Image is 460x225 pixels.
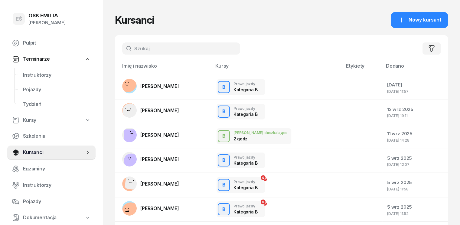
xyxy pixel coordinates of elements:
[140,205,179,211] span: [PERSON_NAME]
[122,103,179,118] a: [PERSON_NAME]
[220,82,228,92] div: B
[7,129,96,143] a: Szkolenia
[23,165,91,173] span: Egzaminy
[218,154,230,166] button: B
[140,132,179,138] span: [PERSON_NAME]
[409,16,441,24] span: Nowy kursant
[115,62,212,75] th: Imię i nazwisko
[7,145,96,160] a: Kursanci
[233,155,257,159] div: Prawo jazdy
[218,179,230,191] button: B
[23,214,57,222] span: Dokumentacja
[28,19,66,27] div: [PERSON_NAME]
[387,179,443,186] div: 5 wrz 2025
[122,79,179,93] a: [PERSON_NAME]
[233,209,257,214] div: Kategoria B
[233,185,257,190] div: Kategoria B
[218,81,230,93] button: B
[342,62,382,75] th: Etykiety
[233,112,257,117] div: Kategoria B
[23,181,91,189] span: Instruktorzy
[140,83,179,89] span: [PERSON_NAME]
[220,155,228,166] div: B
[122,152,179,166] a: [PERSON_NAME]
[220,204,228,215] div: B
[7,52,96,66] a: Terminarze
[387,212,443,216] div: [DATE] 11:52
[220,106,228,117] div: B
[382,62,448,75] th: Dodano
[23,149,85,156] span: Kursanci
[7,194,96,209] a: Pojazdy
[140,156,179,162] span: [PERSON_NAME]
[387,81,443,89] div: [DATE]
[233,180,257,184] div: Prawo jazdy
[23,55,50,63] span: Terminarze
[16,16,22,22] span: EŚ
[220,131,228,141] div: B
[122,201,179,216] a: [PERSON_NAME]
[23,86,91,94] span: Pojazdy
[387,138,443,142] div: [DATE] 14:28
[233,106,257,110] div: Prawo jazdy
[23,132,91,140] span: Szkolenia
[387,89,443,93] div: [DATE] 11:57
[7,162,96,176] a: Egzaminy
[387,114,443,118] div: [DATE] 19:11
[218,130,230,142] button: B
[233,87,257,92] div: Kategoria B
[387,154,443,162] div: 5 wrz 2025
[18,68,96,82] a: Instruktorzy
[387,106,443,113] div: 12 wrz 2025
[233,160,257,166] div: Kategoria B
[140,107,179,113] span: [PERSON_NAME]
[122,42,240,55] input: Szukaj
[18,97,96,112] a: Tydzień
[233,131,288,135] div: [PERSON_NAME] doszkalające
[7,113,96,127] a: Kursy
[218,106,230,118] button: B
[23,116,36,124] span: Kursy
[387,163,443,166] div: [DATE] 12:07
[220,180,228,190] div: B
[23,71,91,79] span: Instruktorzy
[233,136,265,141] div: 2 godz.
[122,128,179,142] a: [PERSON_NAME]
[233,204,257,208] div: Prawo jazdy
[115,15,154,25] h1: Kursanci
[122,176,179,191] a: [PERSON_NAME]
[387,130,443,138] div: 11 wrz 2025
[140,181,179,187] span: [PERSON_NAME]
[233,82,257,86] div: Prawo jazdy
[7,36,96,50] a: Pulpit
[387,203,443,211] div: 5 wrz 2025
[18,82,96,97] a: Pojazdy
[23,100,91,108] span: Tydzień
[23,39,91,47] span: Pulpit
[387,187,443,191] div: [DATE] 11:58
[23,198,91,206] span: Pojazdy
[7,211,96,225] a: Dokumentacja
[391,12,448,28] button: Nowy kursant
[7,178,96,193] a: Instruktorzy
[212,62,342,75] th: Kursy
[218,203,230,215] button: B
[28,13,66,18] div: OSK EMILIA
